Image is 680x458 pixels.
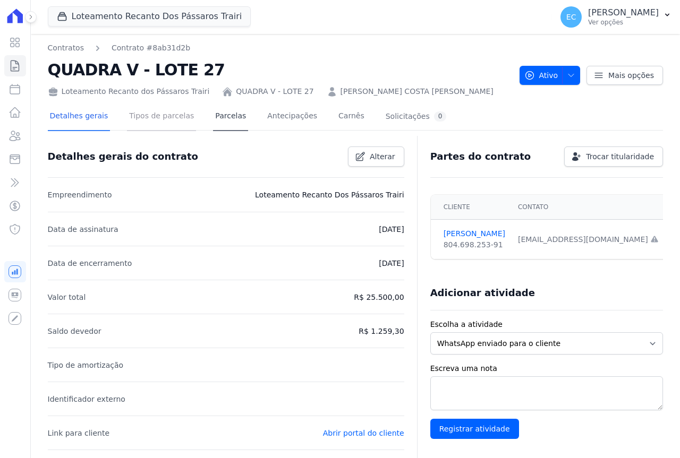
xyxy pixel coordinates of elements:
[586,66,663,85] a: Mais opções
[586,151,654,162] span: Trocar titularidade
[444,239,505,250] div: 804.698.253-91
[379,223,404,236] p: [DATE]
[564,146,663,167] a: Trocar titularidade
[566,13,576,21] span: EC
[48,42,191,54] nav: Breadcrumb
[524,66,558,85] span: Ativo
[255,188,404,201] p: Loteamento Recanto Dos Pássaros Trairi
[520,66,581,85] button: Ativo
[386,111,447,122] div: Solicitações
[48,103,110,131] a: Detalhes gerais
[354,291,404,304] p: R$ 25.500,00
[236,86,313,97] a: QUADRA V - LOTE 27
[213,103,248,131] a: Parcelas
[48,359,124,371] p: Tipo de amortização
[359,325,404,338] p: R$ 1.259,30
[323,429,404,437] a: Abrir portal do cliente
[48,291,86,304] p: Valor total
[48,42,84,54] a: Contratos
[384,103,449,131] a: Solicitações0
[48,223,118,236] p: Data de assinatura
[48,393,125,405] p: Identificador externo
[370,151,395,162] span: Alterar
[48,150,198,163] h3: Detalhes gerais do contrato
[48,42,511,54] nav: Breadcrumb
[48,58,511,82] h2: QUADRA V - LOTE 27
[48,427,109,439] p: Link para cliente
[431,195,512,220] th: Cliente
[379,257,404,270] p: [DATE]
[430,363,663,374] label: Escreva uma nota
[341,86,494,97] a: [PERSON_NAME] COSTA [PERSON_NAME]
[348,146,404,167] a: Alterar
[588,18,659,27] p: Ver opções
[430,319,663,330] label: Escolha a atividade
[48,86,210,97] div: Loteamento Recanto dos Pássaros Trairi
[112,42,190,54] a: Contrato #8ab31d2b
[518,234,659,245] div: [EMAIL_ADDRESS][DOMAIN_NAME]
[608,70,654,81] span: Mais opções
[588,7,659,18] p: [PERSON_NAME]
[336,103,367,131] a: Carnês
[48,257,132,270] p: Data de encerramento
[430,150,531,163] h3: Partes do contrato
[512,195,665,220] th: Contato
[434,111,447,122] div: 0
[265,103,319,131] a: Antecipações
[48,325,101,338] p: Saldo devedor
[127,103,196,131] a: Tipos de parcelas
[552,2,680,32] button: EC [PERSON_NAME] Ver opções
[48,188,112,201] p: Empreendimento
[430,287,535,299] h3: Adicionar atividade
[444,228,505,239] a: [PERSON_NAME]
[48,6,251,27] button: Loteamento Recanto Dos Pássaros Trairi
[430,419,519,439] input: Registrar atividade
